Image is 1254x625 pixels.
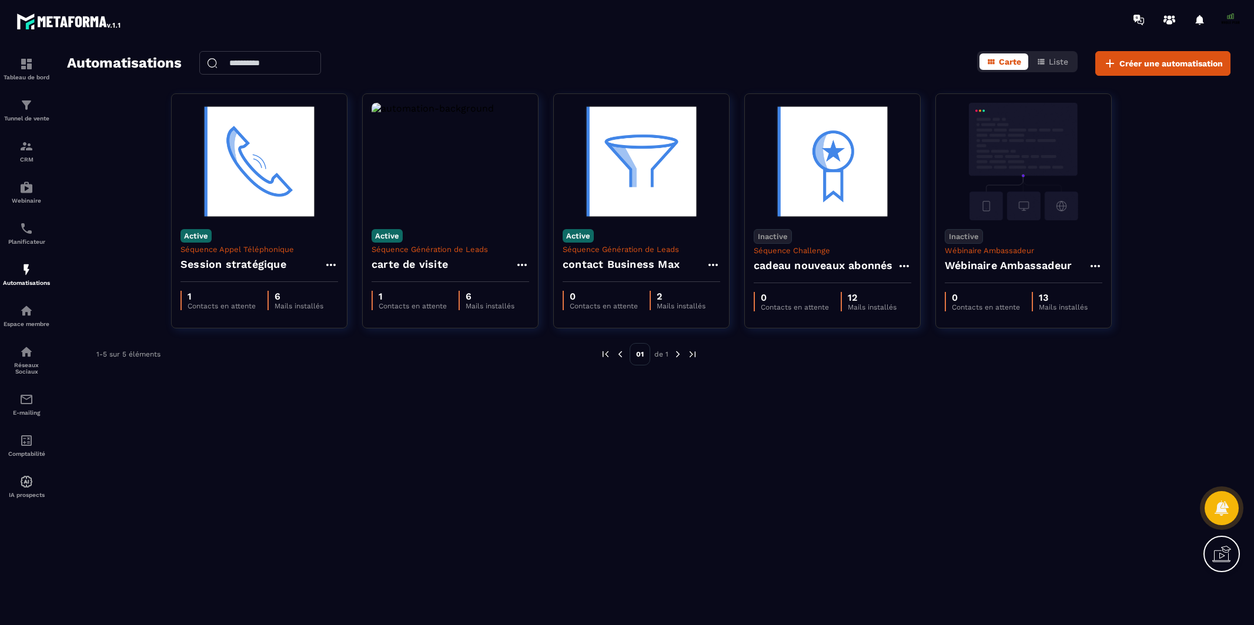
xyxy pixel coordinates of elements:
p: de 1 [654,350,668,359]
img: formation [19,139,34,153]
h4: Session stratégique [180,256,286,273]
a: automationsautomationsAutomatisations [3,254,50,295]
img: automation-background [563,103,720,220]
p: Séquence Génération de Leads [372,245,529,254]
p: Espace membre [3,321,50,327]
p: CRM [3,156,50,163]
p: Contacts en attente [570,302,638,310]
p: Inactive [754,229,792,244]
span: Liste [1049,57,1068,66]
a: social-networksocial-networkRéseaux Sociaux [3,336,50,384]
img: accountant [19,434,34,448]
p: Mails installés [657,302,705,310]
img: automations [19,304,34,318]
p: Active [563,229,594,243]
p: 12 [848,292,897,303]
p: 6 [275,291,323,302]
p: Comptabilité [3,451,50,457]
p: Tableau de bord [3,74,50,80]
p: Mails installés [466,302,514,310]
p: Contacts en attente [188,302,256,310]
img: automation-background [372,103,529,220]
p: E-mailing [3,409,50,416]
a: automationsautomationsWebinaire [3,172,50,213]
img: prev [600,349,611,359]
span: Carte [999,57,1021,66]
p: Contacts en attente [379,302,447,310]
p: 2 [657,291,705,302]
p: 1 [379,291,447,302]
img: automation-background [180,103,338,220]
img: automation-background [754,103,911,220]
h4: cadeau nouveaux abonnés [754,257,893,274]
img: automations [19,263,34,277]
p: Contacts en attente [952,303,1020,311]
a: formationformationCRM [3,130,50,172]
span: Créer une automatisation [1119,58,1223,69]
p: 0 [570,291,638,302]
p: Séquence Appel Téléphonique [180,245,338,254]
p: Réseaux Sociaux [3,362,50,375]
p: 6 [466,291,514,302]
img: social-network [19,345,34,359]
p: 1-5 sur 5 éléments [96,350,160,358]
img: automations [19,475,34,489]
p: Contacts en attente [761,303,829,311]
a: formationformationTableau de bord [3,48,50,89]
img: prev [615,349,626,359]
h4: Wébinaire Ambassadeur [945,257,1072,274]
img: scheduler [19,221,34,236]
p: Planificateur [3,238,50,245]
p: 1 [188,291,256,302]
p: 13 [1039,292,1088,303]
img: automation-background [945,103,1102,220]
a: schedulerschedulerPlanificateur [3,213,50,254]
p: Mails installés [275,302,323,310]
p: Inactive [945,229,983,244]
a: accountantaccountantComptabilité [3,425,50,466]
p: Active [372,229,403,243]
img: logo [16,11,122,32]
p: 0 [952,292,1020,303]
img: next [673,349,683,359]
h4: carte de visite [372,256,448,273]
img: formation [19,57,34,71]
p: Mails installés [1039,303,1088,311]
p: Active [180,229,212,243]
a: formationformationTunnel de vente [3,89,50,130]
img: automations [19,180,34,194]
p: 01 [630,343,650,365]
p: Automatisations [3,280,50,286]
p: Séquence Génération de Leads [563,245,720,254]
p: 0 [761,292,829,303]
button: Créer une automatisation [1095,51,1230,76]
p: Tunnel de vente [3,115,50,122]
p: Wébinaire Ambassadeur [945,246,1102,255]
a: emailemailE-mailing [3,384,50,425]
p: IA prospects [3,492,50,498]
h2: Automatisations [67,51,182,76]
h4: contact Business Max [563,256,680,273]
p: Mails installés [848,303,897,311]
a: automationsautomationsEspace membre [3,295,50,336]
img: next [687,349,698,359]
p: Webinaire [3,197,50,204]
img: formation [19,98,34,112]
button: Liste [1029,53,1075,70]
p: Séquence Challenge [754,246,911,255]
button: Carte [979,53,1028,70]
img: email [19,392,34,406]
